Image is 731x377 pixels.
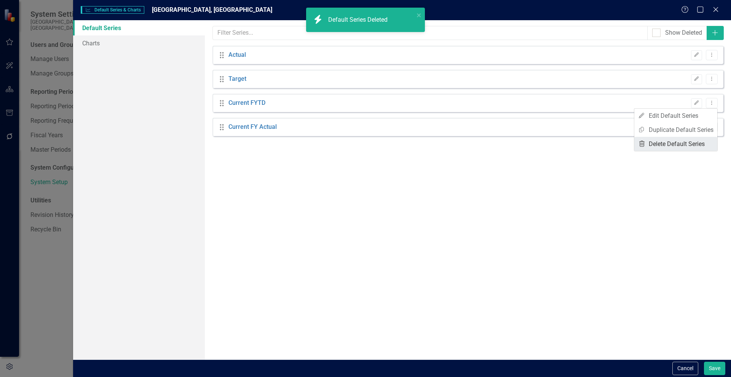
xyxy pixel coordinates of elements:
button: close [417,11,422,19]
a: Target [228,75,246,83]
a: Current FY Actual [228,123,277,132]
button: Save [704,362,725,375]
div: Show Deleted [665,29,702,37]
button: Cancel [672,362,698,375]
a: Duplicate Default Series [634,123,717,137]
span: [GEOGRAPHIC_DATA], [GEOGRAPHIC_DATA] [152,6,272,13]
a: Edit Default Series [634,109,717,123]
span: Default Series & Charts [81,6,144,14]
a: Default Series [73,20,205,35]
div: Default Series Deleted [328,16,389,24]
a: Charts [73,35,205,51]
a: Delete Default Series [634,137,717,151]
a: Current FYTD [228,99,265,107]
a: Actual [228,51,246,59]
input: Filter Series... [212,26,648,40]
